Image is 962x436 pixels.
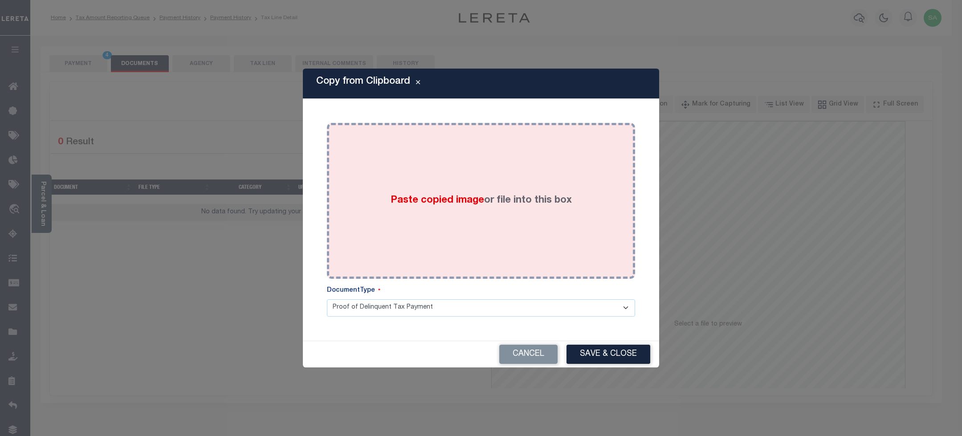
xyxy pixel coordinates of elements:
[316,76,410,87] h5: Copy from Clipboard
[327,286,380,296] label: DocumentType
[499,345,558,364] button: Cancel
[391,193,572,208] label: or file into this box
[567,345,650,364] button: Save & Close
[410,78,426,89] button: Close
[391,196,484,205] span: Paste copied image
